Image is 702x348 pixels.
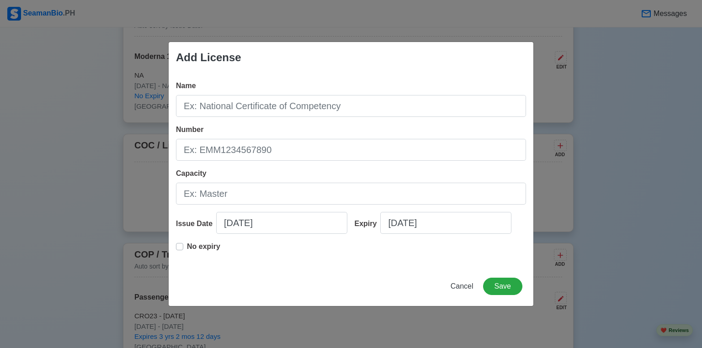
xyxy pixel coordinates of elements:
[176,183,526,205] input: Ex: Master
[187,241,220,252] p: No expiry
[176,49,241,66] div: Add License
[176,218,216,229] div: Issue Date
[355,218,381,229] div: Expiry
[176,82,196,90] span: Name
[451,282,473,290] span: Cancel
[483,278,522,295] button: Save
[445,278,479,295] button: Cancel
[176,169,207,177] span: Capacity
[176,139,526,161] input: Ex: EMM1234567890
[176,95,526,117] input: Ex: National Certificate of Competency
[176,126,203,133] span: Number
